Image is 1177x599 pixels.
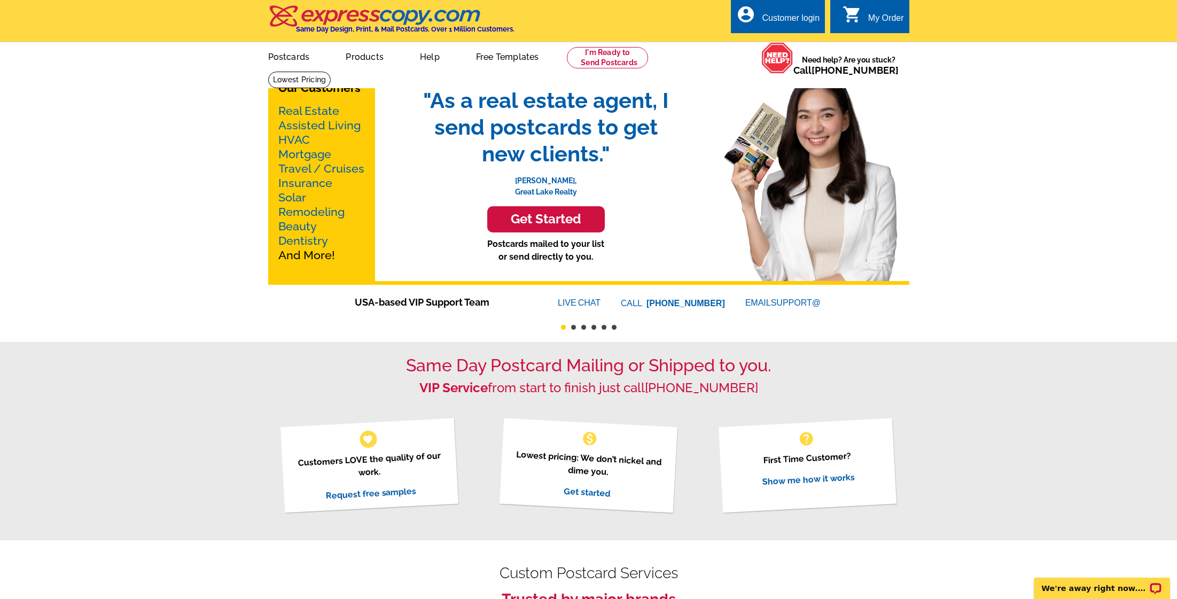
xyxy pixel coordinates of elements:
[325,486,417,501] a: Request free samples
[602,325,606,330] button: 5 of 6
[793,65,899,76] span: Call
[571,325,576,330] button: 2 of 6
[843,5,862,24] i: shopping_cart
[513,448,664,481] p: Lowest pricing: We don’t nickel and dime you.
[736,12,820,25] a: account_circle Customer login
[278,119,361,132] a: Assisted Living
[1027,565,1177,599] iframe: LiveChat chat widget
[459,43,556,68] a: Free Templates
[561,325,566,330] button: 1 of 6
[745,298,822,307] a: EMAILSUPPORT@
[868,13,904,28] div: My Order
[843,12,904,25] a: shopping_cart My Order
[403,43,457,68] a: Help
[812,65,899,76] a: [PHONE_NUMBER]
[621,297,644,310] font: CALL
[564,486,611,499] a: Get started
[268,567,909,580] h2: Custom Postcard Services
[736,5,755,24] i: account_circle
[278,191,306,204] a: Solar
[581,430,598,447] span: monetization_on
[278,104,339,118] a: Real Estate
[412,206,680,232] a: Get Started
[645,380,758,395] a: [PHONE_NUMBER]
[762,13,820,28] div: Customer login
[355,295,526,309] span: USA-based VIP Support Team
[278,176,332,190] a: Insurance
[294,449,445,483] p: Customers LOVE the quality of our work.
[412,87,680,167] span: "As a real estate agent, I send postcards to get new clients."
[268,380,909,396] h2: from start to finish just call
[278,234,328,247] a: Dentistry
[278,220,317,233] a: Beauty
[501,212,591,227] h3: Get Started
[798,430,815,447] span: help
[771,297,822,309] font: SUPPORT@
[362,433,373,445] span: favorite
[296,25,515,33] h4: Same Day Design, Print, & Mail Postcards. Over 1 Million Customers.
[412,167,680,198] p: [PERSON_NAME], Great Lake Realty
[278,205,345,219] a: Remodeling
[591,325,596,330] button: 4 of 6
[581,325,586,330] button: 3 of 6
[278,133,310,146] a: HVAC
[646,299,725,308] a: [PHONE_NUMBER]
[412,238,680,263] p: Postcards mailed to your list or send directly to you.
[268,355,909,376] h1: Same Day Postcard Mailing or Shipped to you.
[419,380,488,395] strong: VIP Service
[612,325,617,330] button: 6 of 6
[329,43,401,68] a: Products
[278,104,365,262] p: And More!
[762,472,855,487] a: Show me how it works
[278,147,331,161] a: Mortgage
[558,298,601,307] a: LIVECHAT
[558,297,578,309] font: LIVE
[732,448,883,469] p: First Time Customer?
[251,43,327,68] a: Postcards
[793,55,904,76] span: Need help? Are you stuck?
[278,162,364,175] a: Travel / Cruises
[268,13,515,33] a: Same Day Design, Print, & Mail Postcards. Over 1 Million Customers.
[761,42,793,74] img: help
